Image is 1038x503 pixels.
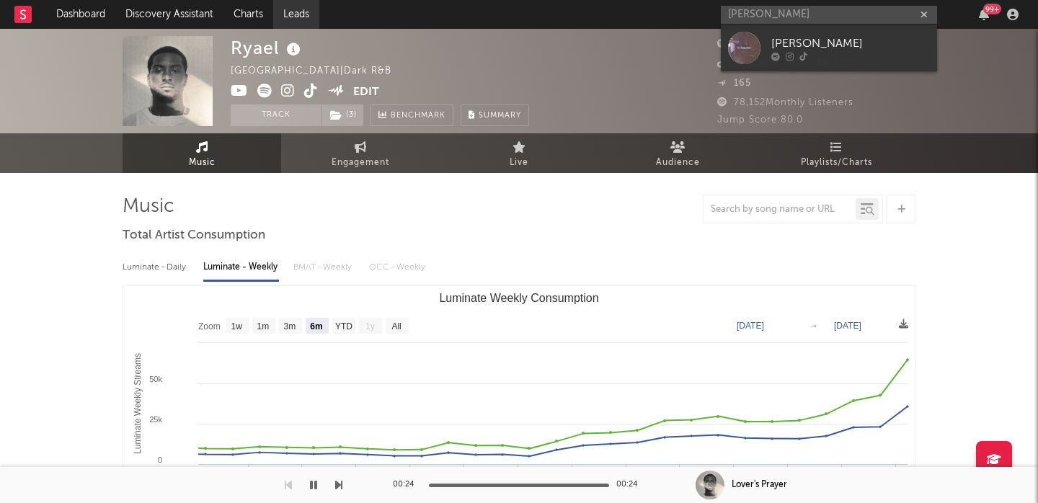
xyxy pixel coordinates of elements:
[809,321,818,331] text: →
[284,321,296,331] text: 3m
[801,154,872,172] span: Playlists/Charts
[231,63,408,80] div: [GEOGRAPHIC_DATA] | Dark R&B
[717,98,853,107] span: 78,152 Monthly Listeners
[198,321,221,331] text: Zoom
[335,321,352,331] text: YTD
[158,455,162,464] text: 0
[510,154,528,172] span: Live
[979,9,989,20] button: 99+
[123,227,265,244] span: Total Artist Consumption
[834,321,861,331] text: [DATE]
[479,112,521,120] span: Summary
[732,478,787,491] div: Lover's Prayer
[393,476,422,494] div: 00:24
[737,321,764,331] text: [DATE]
[149,415,162,424] text: 25k
[391,107,445,125] span: Benchmark
[771,35,930,52] div: [PERSON_NAME]
[257,321,270,331] text: 1m
[133,353,143,454] text: Luminate Weekly Streams
[717,59,768,68] span: 18,400
[189,154,216,172] span: Music
[391,321,401,331] text: All
[721,25,937,71] a: [PERSON_NAME]
[461,104,529,126] button: Summary
[123,255,189,280] div: Luminate - Daily
[310,321,322,331] text: 6m
[717,115,803,125] span: Jump Score: 80.0
[231,321,243,331] text: 1w
[353,84,379,102] button: Edit
[598,133,757,173] a: Audience
[321,104,363,126] button: (3)
[203,255,279,280] div: Luminate - Weekly
[983,4,1001,14] div: 99 +
[704,204,856,215] input: Search by song name or URL
[149,375,162,383] text: 50k
[123,133,281,173] a: Music
[281,133,440,173] a: Engagement
[757,133,915,173] a: Playlists/Charts
[231,36,304,60] div: Ryael
[721,6,937,24] input: Search for artists
[371,104,453,126] a: Benchmark
[440,133,598,173] a: Live
[365,321,375,331] text: 1y
[616,476,645,494] div: 00:24
[656,154,700,172] span: Audience
[321,104,364,126] span: ( 3 )
[231,104,321,126] button: Track
[717,40,761,49] span: 4,505
[332,154,389,172] span: Engagement
[717,79,751,88] span: 165
[439,292,598,304] text: Luminate Weekly Consumption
